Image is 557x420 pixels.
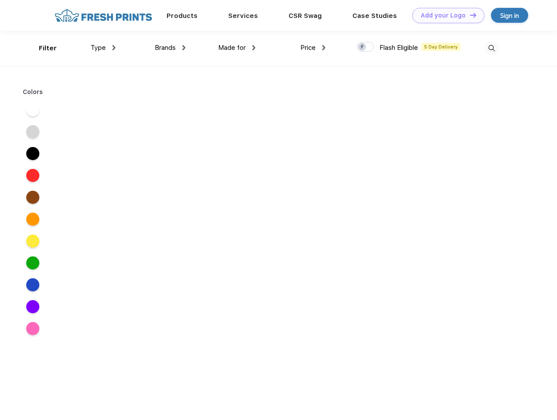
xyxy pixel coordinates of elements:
img: desktop_search.svg [484,41,499,56]
a: Products [167,12,198,20]
div: Sign in [500,10,519,21]
img: fo%20logo%202.webp [52,8,155,23]
img: dropdown.png [252,45,255,50]
span: Made for [218,44,246,52]
span: Flash Eligible [379,44,418,52]
div: Add your Logo [421,12,466,19]
img: DT [470,13,476,17]
span: Brands [155,44,176,52]
img: dropdown.png [182,45,185,50]
a: Sign in [491,8,528,23]
span: Type [91,44,106,52]
img: dropdown.png [322,45,325,50]
div: Filter [39,43,57,53]
span: Price [300,44,316,52]
img: dropdown.png [112,45,115,50]
div: Colors [16,87,50,97]
span: 5 Day Delivery [421,43,460,51]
